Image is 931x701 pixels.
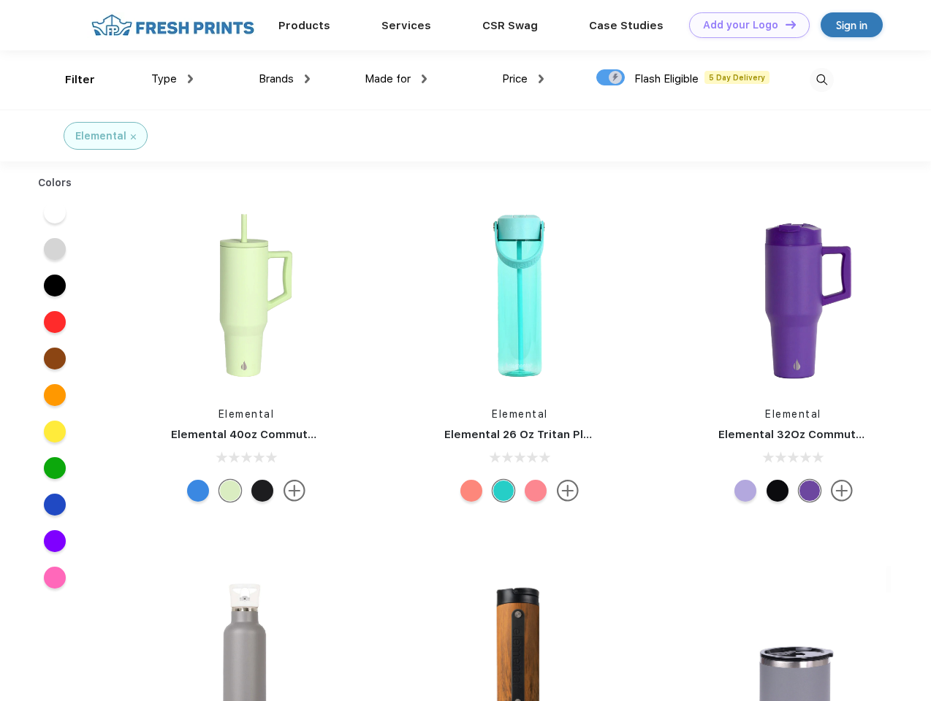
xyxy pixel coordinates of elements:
div: Add your Logo [703,19,778,31]
span: Made for [365,72,411,85]
div: Elemental [75,129,126,144]
a: Elemental [218,408,275,420]
a: Services [381,19,431,32]
img: func=resize&h=266 [696,198,891,392]
div: Cotton candy [460,480,482,502]
img: DT [786,20,796,28]
div: Colors [27,175,83,191]
div: California Dreaming [251,480,273,502]
a: Sign in [821,12,883,37]
span: 5 Day Delivery [704,71,769,84]
div: Robin's Egg [493,480,514,502]
img: filter_cancel.svg [131,134,136,139]
img: more.svg [557,480,579,502]
a: CSR Swag [482,19,538,32]
div: Black Speckle [767,480,788,502]
div: Purple [799,480,821,502]
a: Elemental 26 Oz Tritan Plastic Water Bottle [444,428,686,441]
a: Elemental [765,408,821,420]
span: Flash Eligible [634,72,699,85]
a: Elemental 32Oz Commuter Tumbler [718,428,917,441]
div: Filter [65,72,95,88]
span: Brands [259,72,294,85]
span: Type [151,72,177,85]
img: dropdown.png [305,74,310,83]
img: func=resize&h=266 [422,198,617,392]
img: more.svg [284,480,305,502]
img: func=resize&h=266 [149,198,343,392]
img: fo%20logo%202.webp [87,12,259,38]
div: Lilac Tie Dye [734,480,756,502]
a: Elemental [492,408,548,420]
div: Sign in [836,17,867,34]
a: Elemental 40oz Commuter Tumbler [171,428,369,441]
div: Rose [525,480,547,502]
a: Products [278,19,330,32]
img: dropdown.png [422,74,427,83]
img: dropdown.png [188,74,193,83]
div: Blue tile [187,480,209,502]
img: desktop_search.svg [810,68,834,92]
span: Price [502,72,528,85]
div: Key Lime [219,480,241,502]
img: more.svg [831,480,853,502]
img: dropdown.png [539,74,544,83]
